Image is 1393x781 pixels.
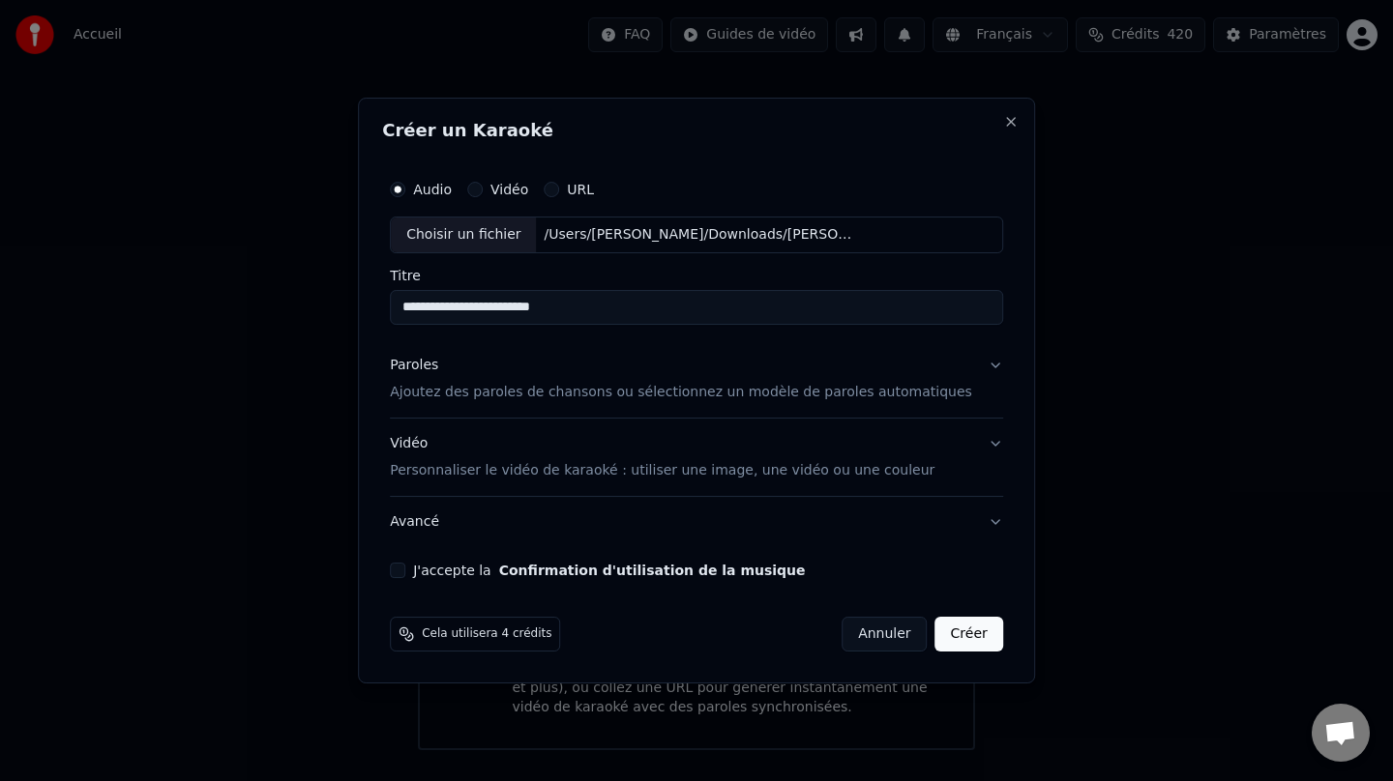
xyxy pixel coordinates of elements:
button: J'accepte la [499,564,806,577]
div: Choisir un fichier [391,217,536,252]
label: URL [567,183,594,196]
button: Avancé [390,497,1003,547]
button: Annuler [842,617,927,651]
label: Vidéo [490,183,528,196]
p: Ajoutez des paroles de chansons ou sélectionnez un modèle de paroles automatiques [390,383,972,402]
h2: Créer un Karaoké [382,122,1011,139]
button: VidéoPersonnaliser le vidéo de karaoké : utiliser une image, une vidéo ou une couleur [390,419,1003,496]
button: Créer [935,617,1003,651]
div: /Users/[PERSON_NAME]/Downloads/[PERSON_NAME]-Raim Laode (1).m4a [537,225,866,245]
label: Titre [390,269,1003,282]
div: Paroles [390,356,438,375]
span: Cela utilisera 4 crédits [422,626,551,642]
div: Vidéo [390,434,934,480]
button: ParolesAjoutez des paroles de chansons ou sélectionnez un modèle de paroles automatiques [390,340,1003,418]
label: Audio [413,183,452,196]
label: J'accepte la [413,564,805,577]
p: Personnaliser le vidéo de karaoké : utiliser une image, une vidéo ou une couleur [390,461,934,480]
